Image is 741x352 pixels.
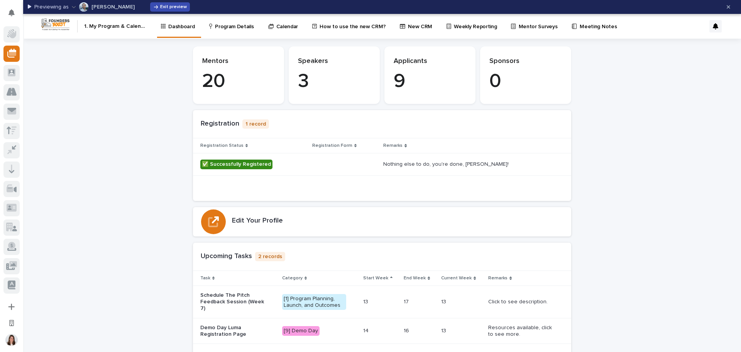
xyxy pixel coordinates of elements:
[454,14,497,30] p: Weekly Reporting
[298,57,370,66] p: Speakers
[3,5,20,21] button: Notifications
[201,252,252,261] h1: Upcoming Tasks
[160,14,198,37] a: Dashboard
[201,120,239,128] h1: Registration
[441,297,448,305] p: 13
[215,14,254,30] p: Program Details
[3,315,20,331] button: Open workspace settings
[363,297,370,305] p: 13
[488,325,553,338] p: Resources available, click to see more.
[160,5,187,9] span: Exit preview
[54,143,93,149] a: Powered byPylon
[282,326,320,336] div: [9] Demo Day
[8,8,23,23] img: Stacker
[571,14,620,38] a: Meeting Notes
[77,143,93,149] span: Pylon
[15,98,42,105] span: Help Docs
[312,141,352,150] p: Registration Form
[441,326,448,334] p: 13
[383,160,510,168] p: Nothing else to do, you're done, [PERSON_NAME]!
[20,62,139,70] input: Got a question? Start typing here...
[202,57,275,66] p: Mentors
[489,70,562,93] p: 0
[580,14,617,30] p: Meeting Notes
[320,14,386,30] p: How to use the new CRM?
[56,98,98,105] span: Onboarding Call
[267,14,302,38] a: Calendar
[519,14,558,30] p: Mentor Surveys
[168,14,195,30] p: Dashboard
[8,99,14,105] div: 📖
[91,4,135,10] p: [PERSON_NAME]
[208,14,257,38] a: Program Details
[276,14,298,30] p: Calendar
[131,122,140,131] button: Start new chat
[488,299,553,305] p: Click to see description.
[488,274,508,282] p: Remarks
[200,160,272,169] div: ✅ Successfully Registered
[441,274,472,282] p: Current Week
[45,95,102,109] a: 🔗Onboarding Call
[489,57,562,66] p: Sponsors
[394,57,466,66] p: Applicants
[363,274,388,282] p: Start Week
[282,274,303,282] p: Category
[41,17,71,32] img: Workspace Logo
[394,70,466,93] p: 9
[242,119,269,129] p: 1 record
[232,217,283,225] h3: Edit Your Profile
[34,4,69,10] p: Previewing as
[26,120,127,128] div: Start new chat
[255,252,285,262] p: 2 records
[446,14,500,38] a: Weekly Reporting
[200,325,265,338] p: Demo Day Luma Registration Page
[200,141,244,150] p: Registration Status
[200,292,265,311] p: Schedule The Pitch Feedback Session (Week 7)
[48,99,54,105] div: 🔗
[150,2,190,12] button: Exit preview
[26,128,98,134] div: We're available if you need us!
[404,297,410,305] p: 17
[200,274,210,282] p: Task
[408,14,432,30] p: New CRM
[311,14,389,38] a: How to use the new CRM?
[282,294,347,310] div: [1] Program Planning, Launch, and Outcomes
[8,43,140,56] p: How can we help?
[193,318,571,344] tr: Demo Day Luma Registration Page[9] Demo Day1414 1616 1313 Resources available, click to see more.
[8,31,140,43] p: Welcome 👋
[399,14,436,38] a: New CRM
[404,326,411,334] p: 16
[202,70,275,93] p: 20
[404,274,426,282] p: End Week
[193,207,571,236] a: Edit Your Profile
[193,286,571,318] tr: Schedule The Pitch Feedback Session (Week 7)[1] Program Planning, Launch, and Outcomes1313 1717 1...
[510,14,561,38] a: Mentor Surveys
[298,70,370,93] p: 3
[3,332,20,348] button: users-avatar
[5,95,45,109] a: 📖Help Docs
[72,1,135,13] button: Ahmed Mirza[PERSON_NAME]
[8,120,22,134] img: 1736555164131-43832dd5-751b-4058-ba23-39d91318e5a0
[383,141,403,150] p: Remarks
[79,2,88,12] img: Ahmed Mirza
[10,9,20,22] div: Notifications
[193,153,571,176] tr: ✅ Successfully RegisteredNothing else to do, you're done, [PERSON_NAME]!Nothing else to do, you'r...
[363,326,370,334] p: 14
[3,299,20,315] button: Add a new app...
[84,23,147,30] h2: 1. My Program & Calendar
